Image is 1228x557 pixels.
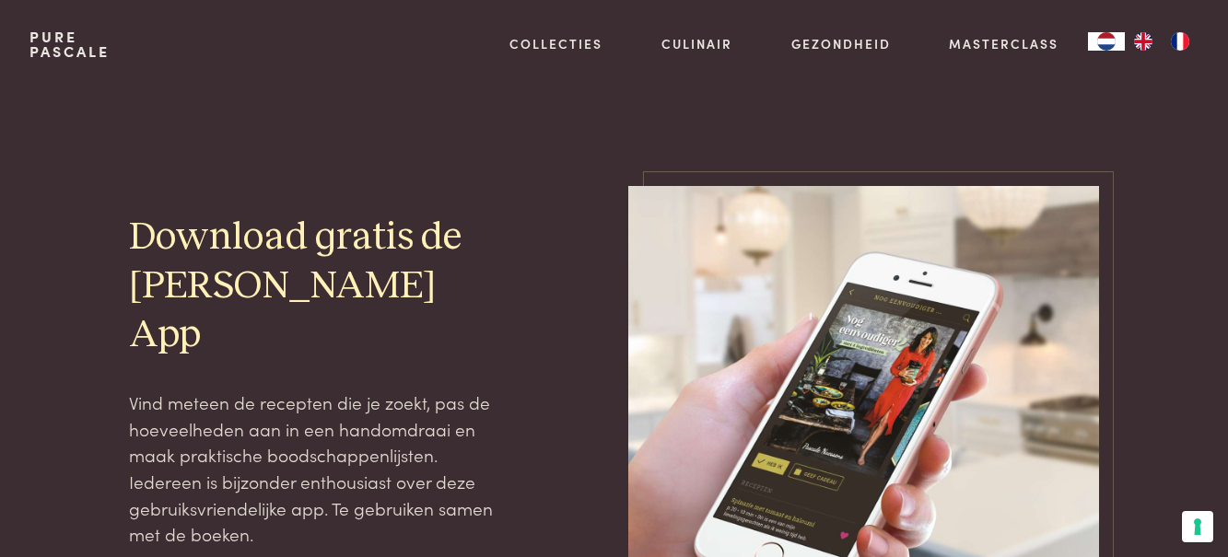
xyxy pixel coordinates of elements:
[509,34,602,53] a: Collecties
[791,34,891,53] a: Gezondheid
[1125,32,1162,51] a: EN
[129,214,499,360] h2: Download gratis de [PERSON_NAME] App
[949,34,1058,53] a: Masterclass
[1162,32,1199,51] a: FR
[29,29,110,59] a: PurePascale
[1088,32,1125,51] a: NL
[129,389,499,548] p: Vind meteen de recepten die je zoekt, pas de hoeveelheden aan in een handomdraai en maak praktisc...
[661,34,732,53] a: Culinair
[1088,32,1125,51] div: Language
[1182,511,1213,542] button: Uw voorkeuren voor toestemming voor trackingtechnologieën
[1125,32,1199,51] ul: Language list
[1088,32,1199,51] aside: Language selected: Nederlands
